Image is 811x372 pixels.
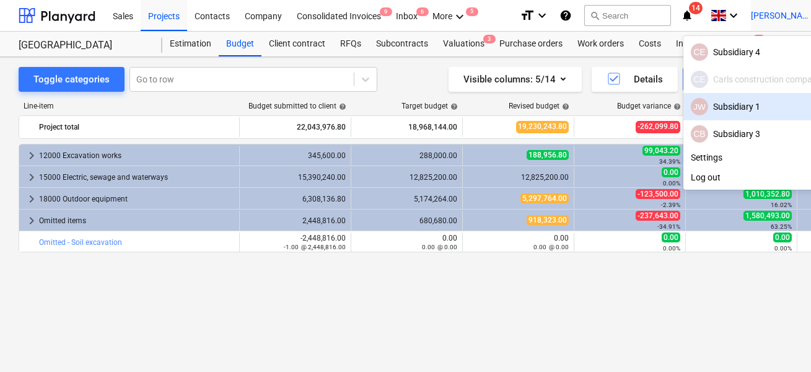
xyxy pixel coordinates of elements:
[693,102,706,112] span: JW
[691,43,708,61] div: Carl Edlund
[749,312,811,372] iframe: Chat Widget
[691,71,708,88] div: Carl Edlund
[693,47,705,57] span: CE
[691,98,708,115] div: Johnny Walker
[693,74,705,84] span: CE
[691,125,708,143] div: Charlie Brand
[693,129,705,139] span: CB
